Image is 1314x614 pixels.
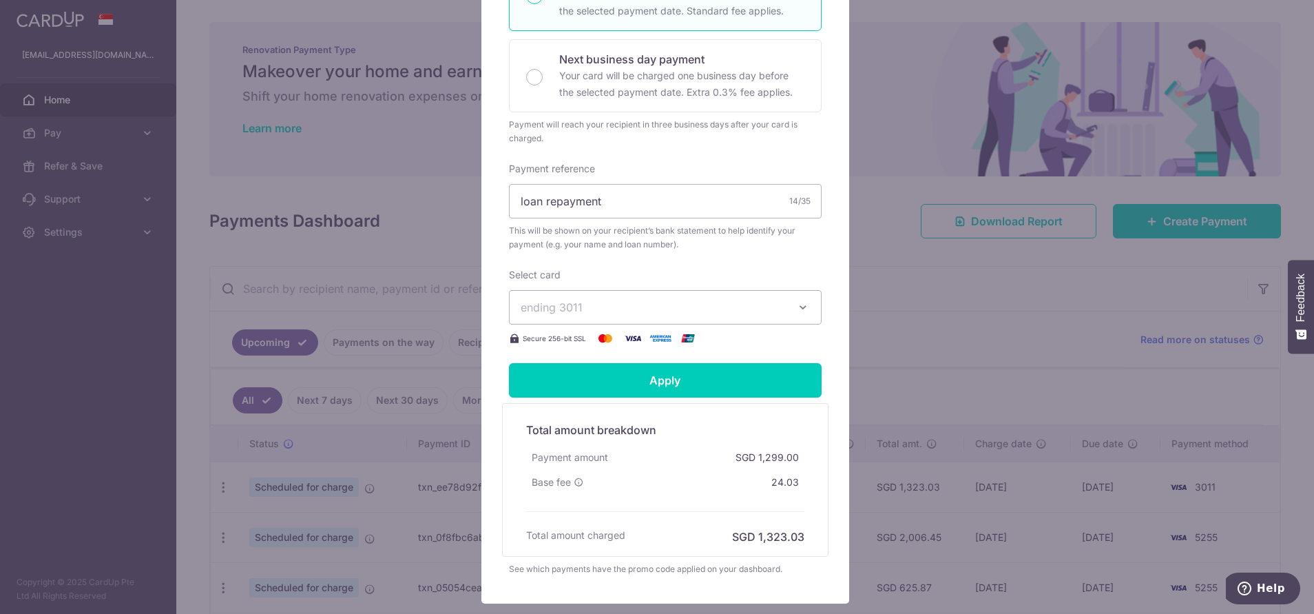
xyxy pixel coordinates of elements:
[730,445,804,470] div: SGD 1,299.00
[521,300,583,314] span: ending 3011
[526,422,804,438] h5: Total amount breakdown
[789,194,811,208] div: 14/35
[509,118,822,145] div: Payment will reach your recipient in three business days after your card is charged.
[509,290,822,325] button: ending 3011
[732,529,804,545] h6: SGD 1,323.03
[559,68,804,101] p: Your card will be charged one business day before the selected payment date. Extra 0.3% fee applies.
[509,224,822,252] span: This will be shown on your recipient’s bank statement to help identify your payment (e.g. your na...
[509,363,822,398] input: Apply
[1295,274,1307,322] span: Feedback
[559,51,804,68] p: Next business day payment
[1226,573,1300,607] iframe: Opens a widget where you can find more information
[592,330,619,347] img: Mastercard
[509,268,561,282] label: Select card
[647,330,674,347] img: American Express
[526,445,614,470] div: Payment amount
[526,529,625,542] h6: Total amount charged
[532,475,571,489] span: Base fee
[674,330,702,347] img: UnionPay
[1288,260,1314,354] button: Feedback - Show survey
[766,470,804,495] div: 24.03
[619,330,647,347] img: Visa
[509,162,595,176] label: Payment reference
[509,562,822,576] div: See which payments have the promo code applied on your dashboard.
[523,333,586,344] span: Secure 256-bit SSL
